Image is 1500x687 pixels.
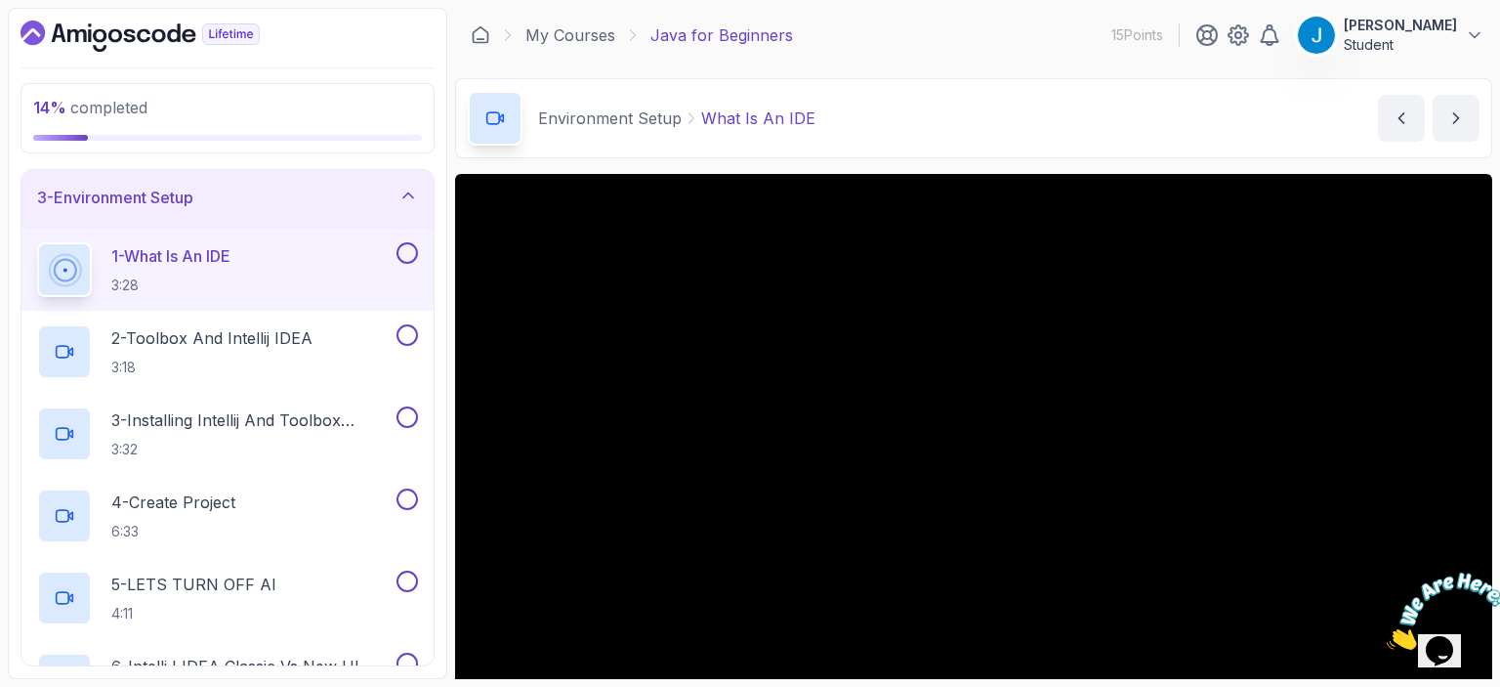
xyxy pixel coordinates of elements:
button: 3-Environment Setup [21,166,434,229]
button: previous content [1378,95,1425,142]
img: user profile image [1298,17,1335,54]
button: 5-LETS TURN OFF AI4:11 [37,571,418,625]
span: completed [33,98,147,117]
button: next content [1433,95,1479,142]
p: 5 - LETS TURN OFF AI [111,573,276,596]
a: My Courses [525,23,615,47]
iframe: chat widget [1379,565,1500,658]
p: 3:32 [111,440,393,459]
p: 6 - IntelliJ IDEA Classic Vs New UI (User Interface) [111,655,393,678]
p: Java for Beginners [650,23,793,47]
h3: 3 - Environment Setup [37,186,193,209]
p: 3:28 [111,276,230,295]
p: 2 - Toolbox And Intellij IDEA [111,326,312,350]
p: What Is An IDE [701,107,815,130]
p: 3:18 [111,358,312,377]
p: Environment Setup [538,107,682,130]
span: 14 % [33,98,66,117]
p: 15 Points [1111,25,1163,45]
button: 2-Toolbox And Intellij IDEA3:18 [37,324,418,379]
p: 3 - Installing Intellij And Toolbox Configuration [111,408,393,432]
p: 4:11 [111,604,276,623]
p: 4 - Create Project [111,491,235,514]
button: user profile image[PERSON_NAME]Student [1297,16,1484,55]
img: Chat attention grabber [8,8,129,85]
p: 1 - What Is An IDE [111,244,230,268]
button: 1-What Is An IDE3:28 [37,242,418,297]
p: 6:33 [111,522,235,541]
button: 3-Installing Intellij And Toolbox Configuration3:32 [37,407,418,461]
a: Dashboard [471,25,490,45]
a: Dashboard [21,21,305,52]
button: 4-Create Project6:33 [37,489,418,543]
p: Student [1344,35,1457,55]
p: [PERSON_NAME] [1344,16,1457,35]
